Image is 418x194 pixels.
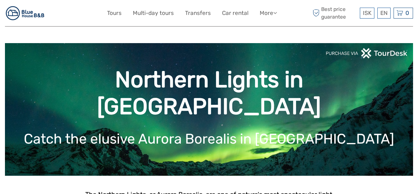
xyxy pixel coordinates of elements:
a: Car rental [222,8,248,18]
div: EN [377,8,391,19]
a: Multi-day tours [133,8,174,18]
a: Transfers [185,8,211,18]
h1: Catch the elusive Aurora Borealis in [GEOGRAPHIC_DATA] [15,131,403,147]
span: Best price guarantee [311,6,358,20]
a: Tours [107,8,122,18]
img: 383-53bb5c1e-cd81-4588-8f32-3050452d86e0_logo_small.jpg [5,5,46,21]
h1: Northern Lights in [GEOGRAPHIC_DATA] [15,66,403,120]
span: ISK [363,10,371,16]
span: 0 [404,10,410,16]
img: PurchaseViaTourDeskwhite.png [325,48,408,58]
a: More [260,8,277,18]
